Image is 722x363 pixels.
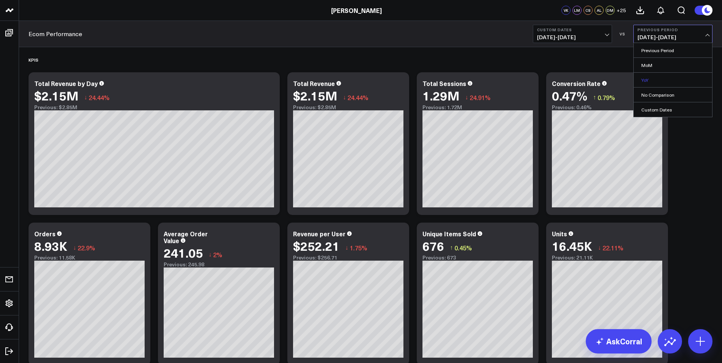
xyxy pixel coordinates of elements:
[583,6,593,15] div: CS
[422,104,533,110] div: Previous: 1.72M
[350,244,367,252] span: 1.75%
[617,8,626,13] span: + 25
[634,102,712,117] a: Custom Dates
[345,243,348,253] span: ↓
[84,92,87,102] span: ↓
[552,89,587,102] div: 0.47%
[213,250,222,259] span: 2%
[331,6,382,14] a: [PERSON_NAME]
[34,229,56,238] div: Orders
[34,255,145,261] div: Previous: 11.58K
[164,246,203,260] div: 241.05
[598,243,601,253] span: ↓
[634,88,712,102] a: No Comparison
[616,32,630,36] div: VS
[572,6,582,15] div: LM
[422,89,459,102] div: 1.29M
[537,34,608,40] span: [DATE] - [DATE]
[34,239,67,253] div: 8.93K
[593,92,596,102] span: ↑
[34,79,98,88] div: Total Revenue by Day
[422,239,444,253] div: 676
[450,243,453,253] span: ↑
[293,229,346,238] div: Revenue per User
[34,104,274,110] div: Previous: $2.85M
[29,30,82,38] a: Ecom Performance
[634,43,712,57] a: Previous Period
[293,79,335,88] div: Total Revenue
[638,34,708,40] span: [DATE] - [DATE]
[533,25,612,43] button: Custom Dates[DATE]-[DATE]
[34,89,78,102] div: $2.15M
[29,51,38,68] div: KPIS
[552,255,662,261] div: Previous: 21.11K
[293,104,403,110] div: Previous: $2.85M
[586,329,652,353] a: AskCorral
[73,243,76,253] span: ↓
[89,93,110,102] span: 24.44%
[561,6,571,15] div: VK
[537,27,608,32] b: Custom Dates
[594,6,604,15] div: AL
[164,229,208,245] div: Average Order Value
[78,244,95,252] span: 22.9%
[633,25,712,43] button: Previous Period[DATE]-[DATE]
[552,239,592,253] div: 16.45K
[617,6,626,15] button: +25
[552,79,601,88] div: Conversion Rate
[638,27,708,32] b: Previous Period
[470,93,491,102] span: 24.91%
[454,244,472,252] span: 0.45%
[343,92,346,102] span: ↓
[293,89,337,102] div: $2.15M
[347,93,368,102] span: 24.44%
[293,255,403,261] div: Previous: $256.71
[422,255,533,261] div: Previous: 673
[422,229,476,238] div: Unique Items Sold
[606,6,615,15] div: DM
[465,92,468,102] span: ↓
[552,229,567,238] div: Units
[598,93,615,102] span: 0.79%
[164,261,274,267] div: Previous: 245.98
[634,58,712,72] a: MoM
[293,239,339,253] div: $252.21
[552,104,662,110] div: Previous: 0.46%
[422,79,466,88] div: Total Sessions
[602,244,623,252] span: 22.11%
[634,73,712,87] a: YoY
[209,250,212,260] span: ↓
